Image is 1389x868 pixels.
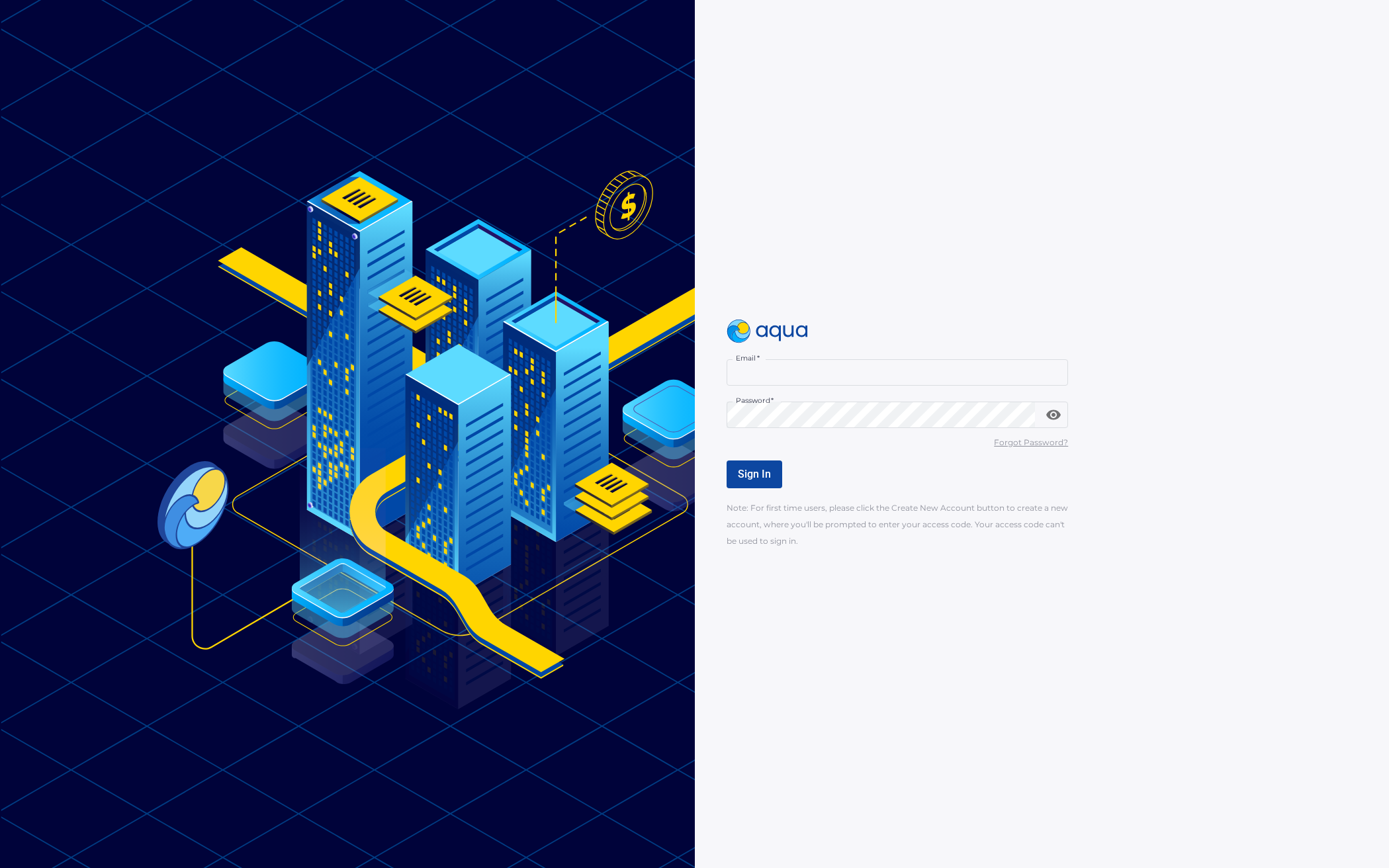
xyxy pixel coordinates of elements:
u: Forgot Password? [994,437,1068,447]
span: Sign In [738,468,771,480]
label: Email [736,353,760,363]
img: logo [727,320,809,343]
label: Password [736,396,774,406]
button: Sign In [727,460,782,488]
button: toggle password visibility [1040,402,1067,428]
span: Note: For first time users, please click the Create New Account button to create a new account, w... [727,503,1068,546]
